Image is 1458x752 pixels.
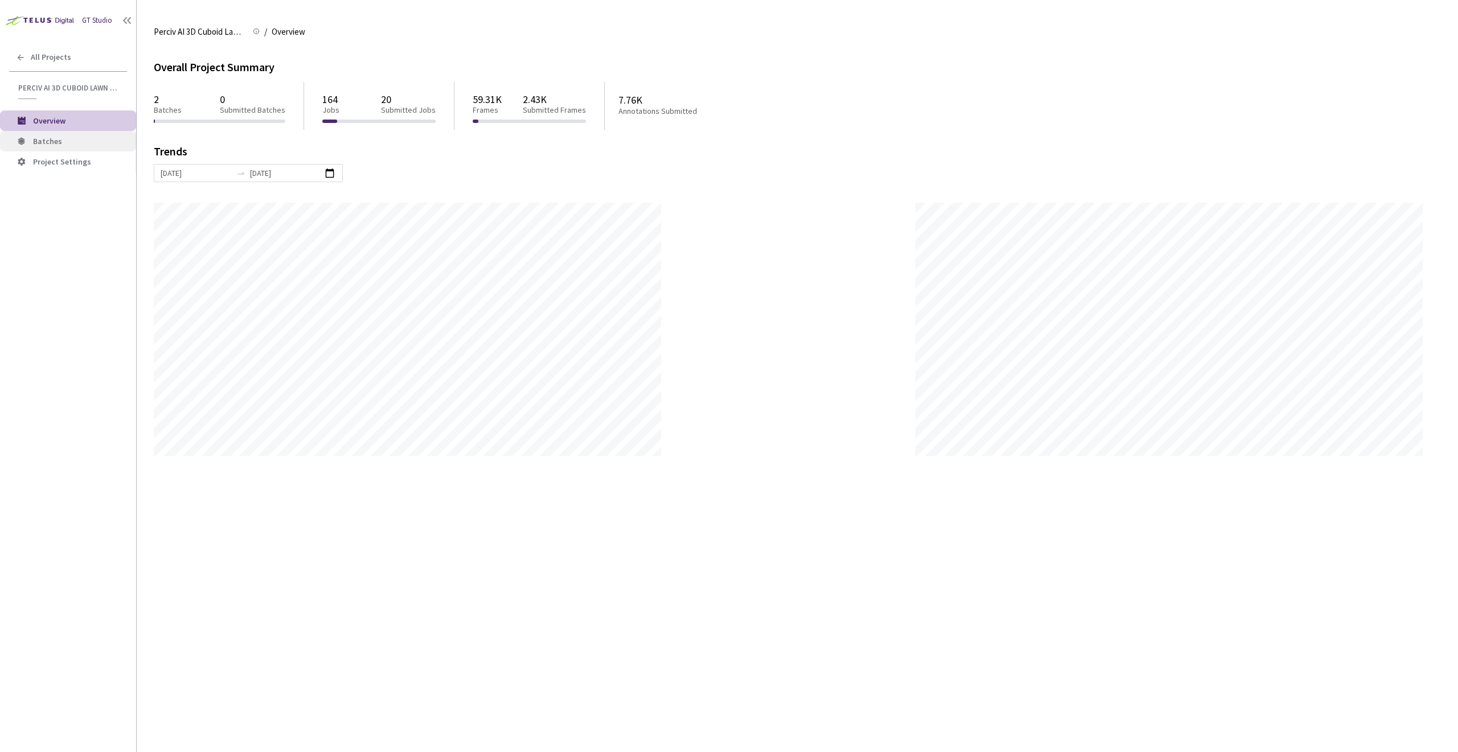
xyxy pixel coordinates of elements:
[220,93,285,105] p: 0
[33,116,65,126] span: Overview
[523,105,586,115] p: Submitted Frames
[154,105,182,115] p: Batches
[33,157,91,167] span: Project Settings
[381,93,436,105] p: 20
[82,15,112,26] div: GT Studio
[154,59,1441,76] div: Overall Project Summary
[322,93,339,105] p: 164
[619,94,742,106] p: 7.76K
[272,25,305,39] span: Overview
[161,167,232,179] input: Start date
[619,106,742,116] p: Annotations Submitted
[220,105,285,115] p: Submitted Batches
[264,25,267,39] li: /
[381,105,436,115] p: Submitted Jobs
[31,52,71,62] span: All Projects
[33,136,62,146] span: Batches
[322,105,339,115] p: Jobs
[154,146,1425,164] div: Trends
[154,25,246,39] span: Perciv AI 3D Cuboid Lawn Mover
[18,83,120,93] span: Perciv AI 3D Cuboid Lawn Mover
[473,93,502,105] p: 59.31K
[250,167,321,179] input: End date
[236,169,245,178] span: to
[236,169,245,178] span: swap-right
[154,93,182,105] p: 2
[473,105,502,115] p: Frames
[523,93,586,105] p: 2.43K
